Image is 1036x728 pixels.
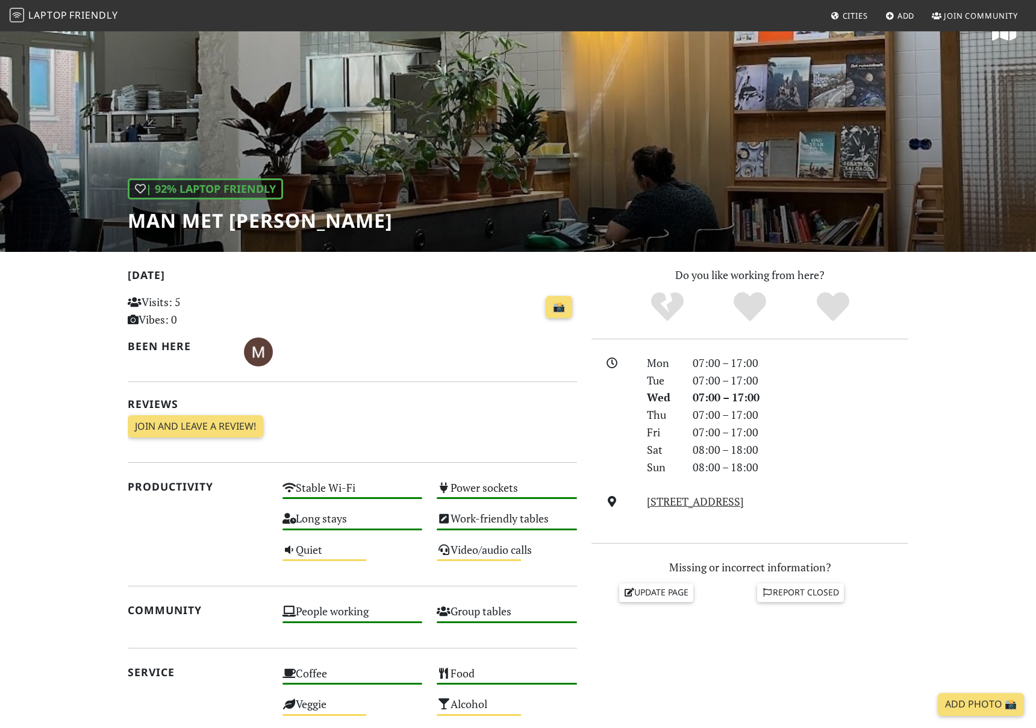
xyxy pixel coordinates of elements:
[128,269,577,286] h2: [DATE]
[757,583,844,601] a: Report closed
[28,8,67,22] span: Laptop
[69,8,117,22] span: Friendly
[640,424,685,441] div: Fri
[244,344,273,358] span: Margot Ridderikhoff
[244,337,273,366] img: 3228-margot.jpg
[927,5,1023,27] a: Join Community
[843,10,868,21] span: Cities
[640,372,685,389] div: Tue
[640,406,685,424] div: Thu
[128,293,268,328] p: Visits: 5 Vibes: 0
[128,209,393,232] h1: Man met [PERSON_NAME]
[640,354,685,372] div: Mon
[685,372,916,389] div: 07:00 – 17:00
[275,478,430,509] div: Stable Wi-Fi
[685,459,916,476] div: 08:00 – 18:00
[640,389,685,406] div: Wed
[128,480,268,493] h2: Productivity
[685,424,916,441] div: 07:00 – 17:00
[275,509,430,539] div: Long stays
[897,10,915,21] span: Add
[128,604,268,617] h2: Community
[791,290,875,324] div: Definitely!
[685,354,916,372] div: 07:00 – 17:00
[429,601,584,632] div: Group tables
[128,666,268,679] h2: Service
[626,290,709,324] div: No
[685,406,916,424] div: 07:00 – 17:00
[826,5,873,27] a: Cities
[591,266,908,284] p: Do you like working from here?
[685,441,916,459] div: 08:00 – 18:00
[10,5,118,27] a: LaptopFriendly LaptopFriendly
[685,389,916,406] div: 07:00 – 17:00
[275,601,430,632] div: People working
[128,340,229,353] h2: Been here
[640,441,685,459] div: Sat
[944,10,1018,21] span: Join Community
[591,559,908,576] p: Missing or incorrect information?
[275,664,430,694] div: Coffee
[429,694,584,725] div: Alcohol
[429,478,584,509] div: Power sockets
[128,178,283,199] div: | 92% Laptop Friendly
[429,509,584,539] div: Work-friendly tables
[128,415,263,438] a: Join and leave a review!
[275,694,430,725] div: Veggie
[640,459,685,476] div: Sun
[10,8,24,22] img: LaptopFriendly
[128,398,577,410] h2: Reviews
[708,290,791,324] div: Yes
[546,296,572,319] a: 📸
[429,540,584,571] div: Video/audio calls
[429,664,584,694] div: Food
[881,5,920,27] a: Add
[619,583,694,601] a: Update page
[647,494,744,509] a: [STREET_ADDRESS]
[275,540,430,571] div: Quiet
